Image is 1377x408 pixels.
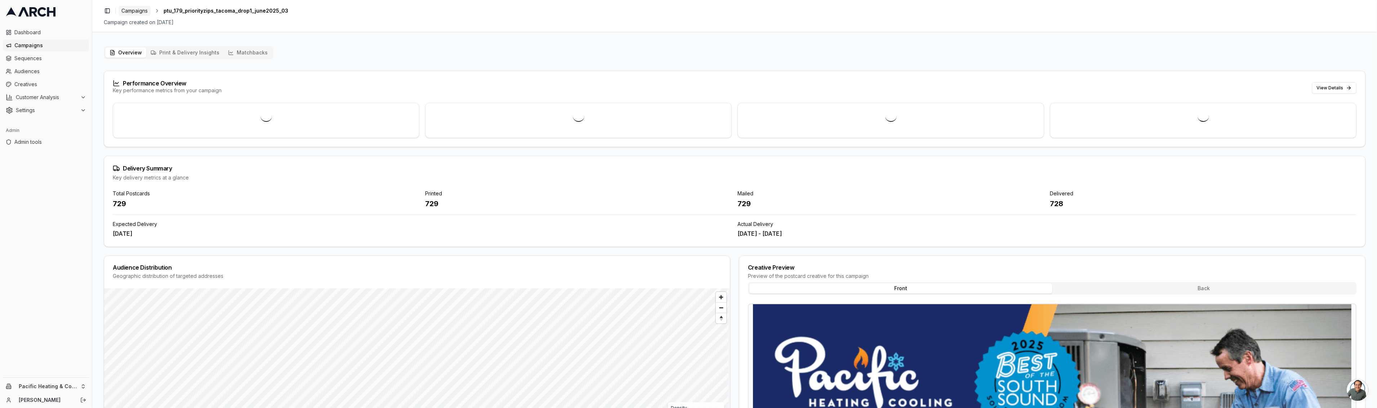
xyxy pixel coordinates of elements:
[104,19,1365,26] div: Campaign created on [DATE]
[716,303,726,313] span: Zoom out
[14,55,86,62] span: Sequences
[14,29,86,36] span: Dashboard
[78,395,88,405] button: Log out
[715,314,727,323] span: Reset bearing to north
[121,7,148,14] span: Campaigns
[1347,379,1368,401] a: Open chat
[1050,190,1356,197] div: Delivered
[113,165,1356,172] div: Delivery Summary
[3,79,89,90] a: Creatives
[737,221,1356,228] div: Actual Delivery
[113,199,419,209] div: 729
[3,125,89,136] div: Admin
[737,190,1044,197] div: Mailed
[3,27,89,38] a: Dashboard
[3,381,89,392] button: Pacific Heating & Cooling
[119,6,288,16] nav: breadcrumb
[3,66,89,77] a: Audiences
[14,81,86,88] span: Creatives
[113,80,222,87] div: Performance Overview
[425,190,732,197] div: Printed
[19,396,72,404] a: [PERSON_NAME]
[19,383,77,390] span: Pacific Heating & Cooling
[737,199,1044,209] div: 729
[146,48,224,58] button: Print & Delivery Insights
[737,229,1356,238] div: [DATE] - [DATE]
[3,92,89,103] button: Customer Analysis
[1052,283,1355,293] button: Back
[716,313,726,323] button: Reset bearing to north
[113,87,222,94] div: Key performance metrics from your campaign
[164,7,288,14] span: ptu_179_priorityzips_tacoma_drop1_june2025_03
[3,136,89,148] a: Admin tools
[716,302,726,313] button: Zoom out
[3,40,89,51] a: Campaigns
[16,107,77,114] span: Settings
[16,94,77,101] span: Customer Analysis
[14,42,86,49] span: Campaigns
[749,283,1052,293] button: Front
[224,48,272,58] button: Matchbacks
[1050,199,1356,209] div: 728
[716,292,726,302] button: Zoom in
[113,272,721,280] div: Geographic distribution of targeted addresses
[113,265,721,270] div: Audience Distribution
[113,174,1356,181] div: Key delivery metrics at a glance
[113,190,419,197] div: Total Postcards
[3,105,89,116] button: Settings
[1312,82,1356,94] button: View Details
[113,229,732,238] div: [DATE]
[3,53,89,64] a: Sequences
[113,221,732,228] div: Expected Delivery
[425,199,732,209] div: 729
[105,48,146,58] button: Overview
[14,138,86,146] span: Admin tools
[14,68,86,75] span: Audiences
[119,6,151,16] a: Campaigns
[748,265,1356,270] div: Creative Preview
[748,272,1356,280] div: Preview of the postcard creative for this campaign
